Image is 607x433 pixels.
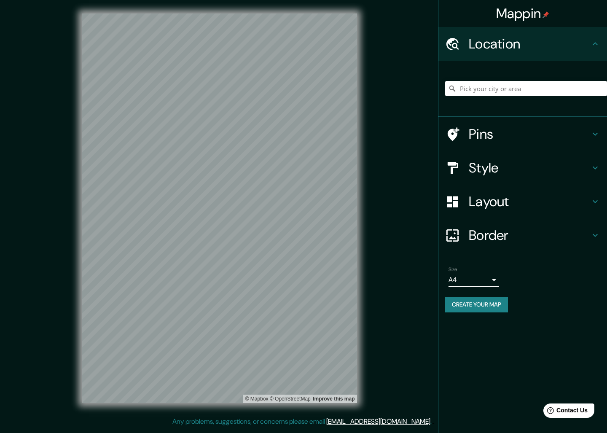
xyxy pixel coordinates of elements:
h4: Mappin [496,5,550,22]
img: pin-icon.png [543,11,549,18]
a: Mapbox [245,396,269,402]
iframe: Help widget launcher [532,400,598,424]
a: OpenStreetMap [270,396,311,402]
a: [EMAIL_ADDRESS][DOMAIN_NAME] [326,417,430,426]
label: Size [449,266,457,273]
div: Pins [438,117,607,151]
div: . [432,417,433,427]
a: Map feedback [313,396,355,402]
button: Create your map [445,297,508,312]
div: Style [438,151,607,185]
div: Border [438,218,607,252]
h4: Pins [469,126,590,143]
h4: Border [469,227,590,244]
input: Pick your city or area [445,81,607,96]
div: Layout [438,185,607,218]
h4: Style [469,159,590,176]
h4: Layout [469,193,590,210]
div: A4 [449,273,499,287]
p: Any problems, suggestions, or concerns please email . [172,417,432,427]
div: . [433,417,435,427]
h4: Location [469,35,590,52]
div: Location [438,27,607,61]
canvas: Map [82,13,357,403]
